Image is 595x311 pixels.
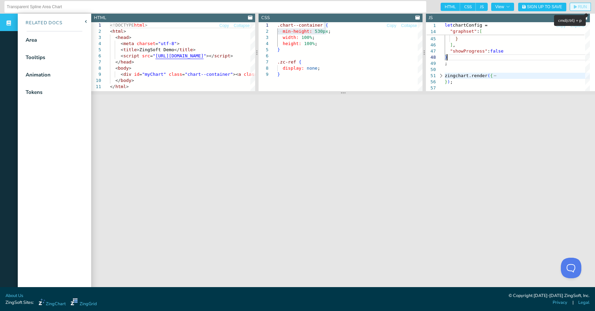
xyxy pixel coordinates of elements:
[453,42,455,47] span: ,
[426,79,436,85] div: 56
[182,72,185,77] span: =
[283,35,299,40] span: width:
[277,59,296,65] span: .zc-ref
[233,72,238,77] span: ><
[113,29,123,34] span: html
[445,73,487,78] span: zingchart.render
[91,28,101,34] div: 2
[283,41,302,46] span: height:
[304,41,315,46] span: 100%
[259,41,268,47] div: 4
[26,36,37,44] div: Area
[277,47,280,52] span: }
[259,28,268,34] div: 2
[259,71,268,77] div: 9
[26,88,42,96] div: Tokens
[118,35,128,40] span: head
[115,59,121,65] span: </
[259,22,268,28] div: 1
[558,18,582,23] span: cmd(ctrl) + p
[150,53,153,58] span: =
[91,34,101,41] div: 3
[5,299,34,306] span: ZingSoft Sites:
[206,53,214,58] span: ></
[123,29,126,34] span: >
[230,53,233,58] span: >
[123,47,137,52] span: title
[26,54,45,61] div: Tooltips
[426,73,436,79] div: 51
[477,29,480,34] span: :
[277,72,280,77] span: }
[137,47,139,52] span: >
[450,29,477,34] span: "graphset"
[129,66,132,71] span: >
[139,47,174,52] span: ZingSoft Demo
[91,59,101,65] div: 7
[110,23,134,28] span: <!DOCTYPE
[578,299,590,306] a: Legal
[233,23,250,29] button: Collapse
[317,66,320,71] span: ;
[18,20,63,27] div: Related Docs
[301,35,312,40] span: 100%
[110,84,115,89] span: </
[426,48,436,54] div: 47
[137,41,155,46] span: charset
[110,29,113,34] span: <
[132,59,134,65] span: >
[259,65,268,71] div: 8
[426,85,436,91] div: 57
[307,66,317,71] span: none
[259,53,268,59] div: 6
[129,35,132,40] span: >
[234,24,250,28] span: Collapse
[455,36,458,41] span: }
[445,61,447,66] span: ;
[155,53,204,58] span: [URL][DOMAIN_NAME]
[177,41,180,46] span: >
[460,3,476,11] span: CSS
[219,24,229,28] span: Copy
[426,29,436,35] span: 14
[561,258,581,278] iframe: Toggle Customer Support
[447,79,450,84] span: )
[426,36,436,42] div: 45
[71,298,97,307] a: ZingGrid
[180,47,193,52] span: title
[437,73,445,79] div: Click to expand the range.
[115,84,126,89] span: html
[126,84,129,89] span: >
[490,73,493,78] span: {
[174,47,180,52] span: </
[121,41,123,46] span: <
[121,59,131,65] span: head
[259,34,268,41] div: 3
[556,24,566,28] span: Copy
[453,23,487,28] span: chartConfig =
[91,53,101,59] div: 6
[145,23,148,28] span: >
[115,78,121,83] span: </
[476,3,488,11] span: JS
[495,5,510,9] span: View
[401,24,417,28] span: Collapse
[244,72,257,77] span: class
[283,29,312,34] span: min-height:
[572,299,573,306] span: |
[441,3,488,11] div: checkbox-group
[570,24,584,28] span: Expand
[450,79,453,84] span: ;
[487,73,490,78] span: (
[134,72,139,77] span: id
[91,41,101,47] div: 4
[121,78,131,83] span: body
[509,293,590,299] div: © Copyright [DATE]-[DATE] ZingSoft, Inc.
[158,41,177,46] span: "utf-8"
[426,23,436,29] span: 1
[118,66,128,71] span: body
[142,53,150,58] span: src
[527,5,562,9] span: Sign Up to Save
[490,48,503,54] span: false
[91,22,101,28] div: 1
